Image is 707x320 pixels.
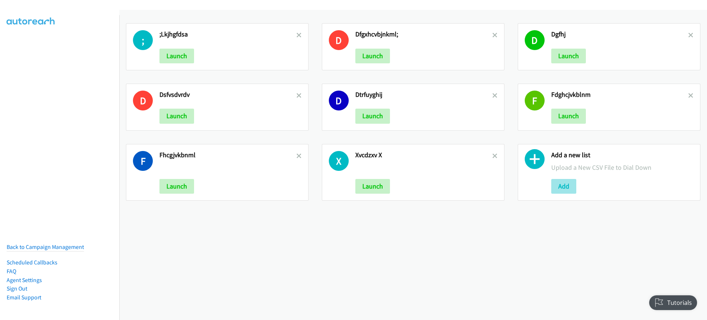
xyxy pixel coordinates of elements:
[551,179,576,194] button: Add
[159,91,296,99] h2: Dsfvsdvrdv
[355,179,390,194] button: Launch
[355,30,492,39] h2: Dfgxhcvbjnkml;
[329,30,349,50] h1: D
[159,109,194,123] button: Launch
[133,30,153,50] h1: ;
[355,91,492,99] h2: Dtrfuyghij
[329,91,349,110] h1: D
[355,109,390,123] button: Launch
[159,179,194,194] button: Launch
[133,151,153,171] h1: F
[551,151,693,159] h2: Add a new list
[7,243,84,250] a: Back to Campaign Management
[7,285,27,292] a: Sign Out
[7,294,41,301] a: Email Support
[7,259,57,266] a: Scheduled Callbacks
[355,49,390,63] button: Launch
[551,162,693,172] p: Upload a New CSV File to Dial Down
[159,30,296,39] h2: ;Lkjhgfdsa
[159,151,296,159] h2: Fhcgjvkbnml
[551,49,586,63] button: Launch
[355,151,492,159] h2: Xvcdzxv X
[551,91,688,99] h2: Fdghcjvkblnm
[7,277,42,284] a: Agent Settings
[329,151,349,171] h1: X
[525,30,545,50] h1: D
[7,268,16,275] a: FAQ
[133,91,153,110] h1: D
[525,91,545,110] h1: F
[551,109,586,123] button: Launch
[159,49,194,63] button: Launch
[645,288,701,314] iframe: Checklist
[551,30,688,39] h2: Dgfhj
